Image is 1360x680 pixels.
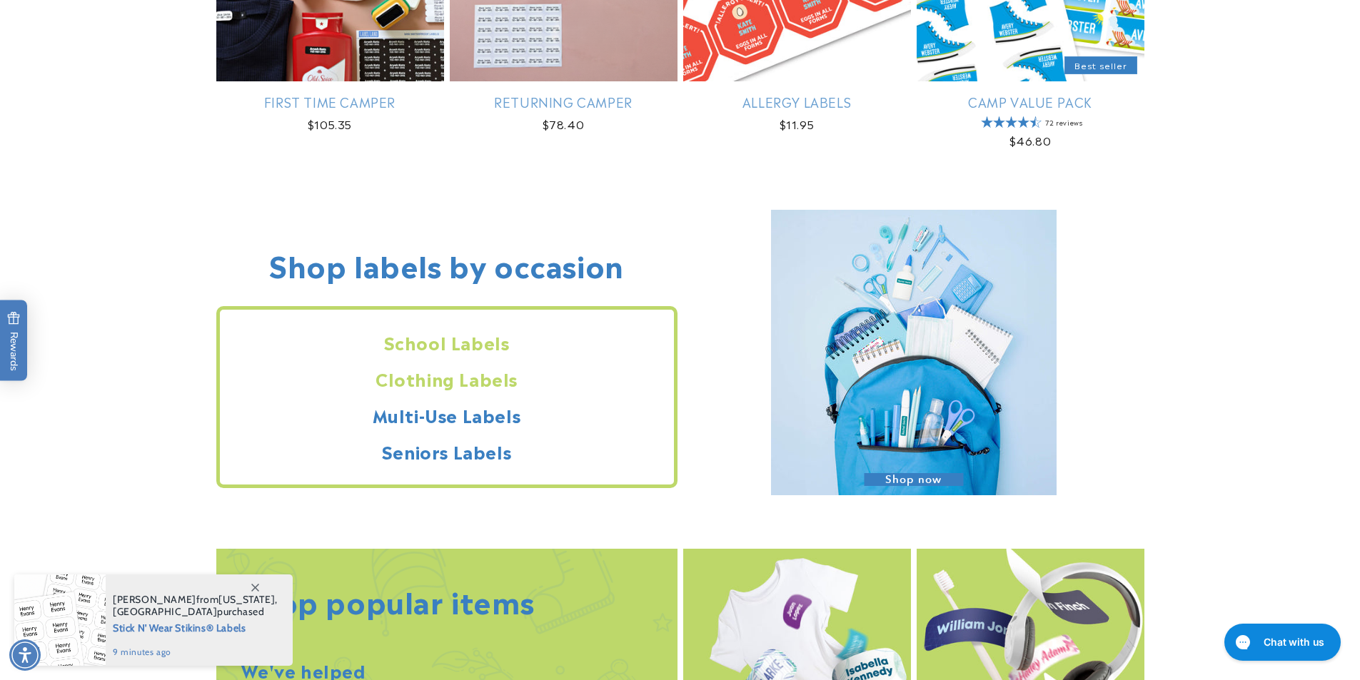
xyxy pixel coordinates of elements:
[113,594,278,618] span: from , purchased
[216,93,444,110] a: First Time Camper
[220,404,674,426] h2: Multi-Use Labels
[113,618,278,636] span: Stick N' Wear Stikins® Labels
[218,593,275,606] span: [US_STATE]
[113,646,278,659] span: 9 minutes ago
[917,93,1144,110] a: Camp Value Pack
[683,93,911,110] a: Allergy Labels
[220,367,674,390] h2: Clothing Labels
[241,582,535,619] h2: Shop popular items
[220,440,674,462] h2: Seniors Labels
[113,605,217,618] span: [GEOGRAPHIC_DATA]
[113,593,196,606] span: [PERSON_NAME]
[9,639,41,671] div: Accessibility Menu
[771,210,1057,495] img: School labels collection
[7,311,21,370] span: Rewards
[864,473,963,486] span: Shop now
[269,245,624,283] h2: Shop labels by occasion
[1217,619,1346,666] iframe: Gorgias live chat messenger
[450,93,678,110] a: Returning Camper
[771,210,1057,500] a: Shop now
[220,331,674,353] h2: School Labels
